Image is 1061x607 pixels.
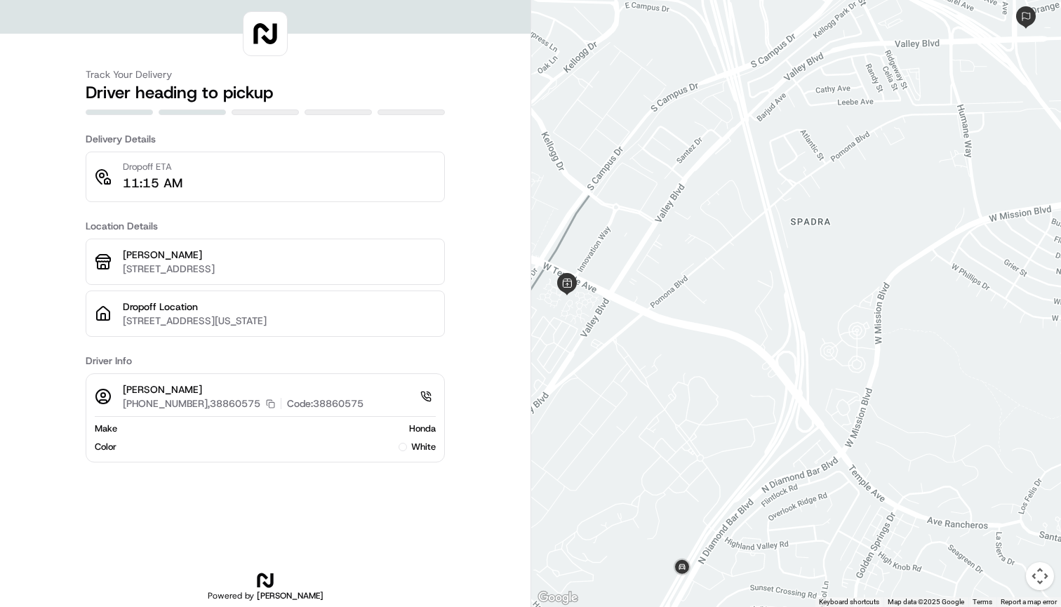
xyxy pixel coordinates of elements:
p: [STREET_ADDRESS] [123,262,436,276]
span: Color [95,441,116,453]
h3: Delivery Details [86,132,445,146]
p: [PHONE_NUMBER],38860575 [123,396,260,411]
p: Dropoff ETA [123,161,182,173]
span: white [411,441,436,453]
a: Report a map error [1001,598,1057,606]
p: [PERSON_NAME] [123,248,436,262]
button: Keyboard shortcuts [819,597,879,607]
button: Map camera controls [1026,562,1054,590]
p: [PERSON_NAME] [123,382,363,396]
span: [PERSON_NAME] [257,590,323,601]
h3: Location Details [86,219,445,233]
h3: Driver Info [86,354,445,368]
h3: Track Your Delivery [86,67,445,81]
img: Google [535,589,581,607]
span: Honda [409,422,436,435]
h2: Powered by [208,590,323,601]
h2: Driver heading to pickup [86,81,445,104]
p: Dropoff Location [123,300,436,314]
a: Open this area in Google Maps (opens a new window) [535,589,581,607]
p: 11:15 AM [123,173,182,193]
p: [STREET_ADDRESS][US_STATE] [123,314,436,328]
p: Code: 38860575 [287,396,363,411]
span: Map data ©2025 Google [888,598,964,606]
a: Terms (opens in new tab) [973,598,992,606]
span: Make [95,422,117,435]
